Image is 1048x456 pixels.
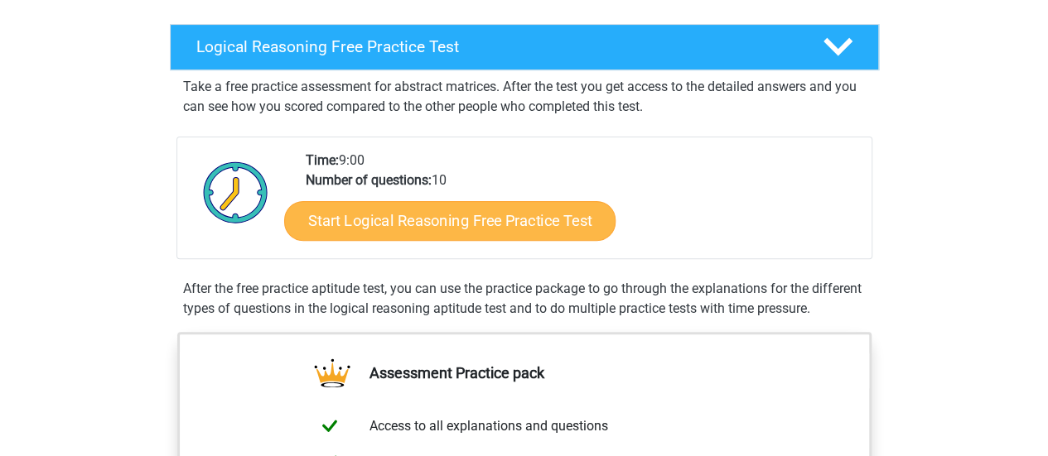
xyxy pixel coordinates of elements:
[196,37,796,56] h4: Logical Reasoning Free Practice Test
[163,24,886,70] a: Logical Reasoning Free Practice Test
[284,200,616,240] a: Start Logical Reasoning Free Practice Test
[194,151,278,233] img: Clock
[306,152,339,168] b: Time:
[293,151,871,258] div: 9:00 10
[176,279,872,319] div: After the free practice aptitude test, you can use the practice package to go through the explana...
[183,77,866,117] p: Take a free practice assessment for abstract matrices. After the test you get access to the detai...
[306,172,432,188] b: Number of questions:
